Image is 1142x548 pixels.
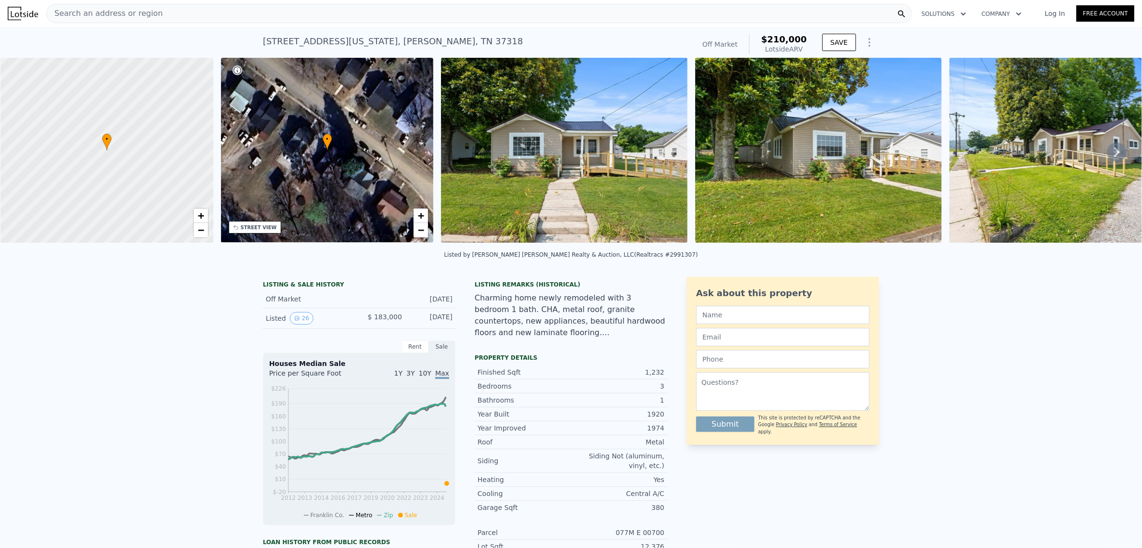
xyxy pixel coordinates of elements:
[475,292,667,339] div: Charming home newly remodeled with 3 bedroom 1 bath. CHA, metal roof, granite countertops, new ap...
[478,367,571,377] div: Finished Sqft
[414,223,428,237] a: Zoom out
[571,528,664,537] div: 077M E 00700
[695,58,942,243] img: Sale: 167700363 Parcel: 88257948
[347,495,362,501] tspan: 2017
[822,34,856,51] button: SAVE
[414,209,428,223] a: Zoom in
[275,463,286,470] tspan: $40
[194,209,208,223] a: Zoom in
[269,359,449,368] div: Houses Median Sale
[271,438,286,445] tspan: $100
[571,381,664,391] div: 3
[478,395,571,405] div: Bathrooms
[197,224,204,236] span: −
[435,369,449,379] span: Max
[758,415,869,435] div: This site is protected by reCAPTCHA and the Google and apply.
[478,381,571,391] div: Bedrooms
[478,475,571,484] div: Heating
[410,312,453,325] div: [DATE]
[406,369,415,377] span: 3Y
[430,495,445,501] tspan: 2024
[356,512,372,519] span: Metro
[571,437,664,447] div: Metal
[271,413,286,420] tspan: $160
[418,224,424,236] span: −
[266,312,351,325] div: Listed
[974,5,1029,23] button: Company
[263,35,523,48] div: [STREET_ADDRESS][US_STATE] , [PERSON_NAME] , TN 37318
[761,44,807,54] div: Lotside ARV
[384,512,393,519] span: Zip
[402,340,428,353] div: Rent
[571,367,664,377] div: 1,232
[290,312,313,325] button: View historical data
[478,437,571,447] div: Roof
[571,423,664,433] div: 1974
[331,495,346,501] tspan: 2016
[475,354,667,362] div: Property details
[571,503,664,512] div: 380
[8,7,38,20] img: Lotside
[368,313,402,321] span: $ 183,000
[197,209,204,222] span: +
[571,451,664,470] div: Siding Not (aluminum, vinyl, etc.)
[405,512,417,519] span: Sale
[914,5,974,23] button: Solutions
[696,350,869,368] input: Phone
[571,395,664,405] div: 1
[571,489,664,498] div: Central A/C
[696,417,754,432] button: Submit
[363,495,378,501] tspan: 2019
[281,495,296,501] tspan: 2012
[241,224,277,231] div: STREET VIEW
[441,58,688,243] img: Sale: 167700363 Parcel: 88257948
[776,422,807,427] a: Privacy Policy
[273,489,286,496] tspan: $-20
[702,39,738,49] div: Off Market
[696,287,869,300] div: Ask about this property
[475,281,667,288] div: Listing Remarks (Historical)
[102,133,112,150] div: •
[761,34,807,44] span: $210,000
[102,135,112,144] span: •
[413,495,428,501] tspan: 2023
[1077,5,1134,22] a: Free Account
[263,281,455,290] div: LISTING & SALE HISTORY
[275,476,286,483] tspan: $10
[478,456,571,466] div: Siding
[269,368,359,384] div: Price per Square Foot
[380,495,395,501] tspan: 2020
[271,426,286,432] tspan: $130
[397,495,412,501] tspan: 2022
[478,503,571,512] div: Garage Sqft
[418,209,424,222] span: +
[263,538,455,546] div: Loan history from public records
[266,294,351,304] div: Off Market
[323,133,332,150] div: •
[394,369,402,377] span: 1Y
[428,340,455,353] div: Sale
[323,135,332,144] span: •
[571,475,664,484] div: Yes
[444,251,698,258] div: Listed by [PERSON_NAME] [PERSON_NAME] Realty & Auction, LLC (Realtracs #2991307)
[860,33,879,52] button: Show Options
[298,495,312,501] tspan: 2013
[478,528,571,537] div: Parcel
[696,328,869,346] input: Email
[478,489,571,498] div: Cooling
[271,385,286,392] tspan: $226
[311,512,344,519] span: Franklin Co.
[696,306,869,324] input: Name
[271,401,286,407] tspan: $190
[478,409,571,419] div: Year Built
[194,223,208,237] a: Zoom out
[478,423,571,433] div: Year Improved
[819,422,857,427] a: Terms of Service
[419,369,431,377] span: 10Y
[410,294,453,304] div: [DATE]
[1033,9,1077,18] a: Log In
[314,495,329,501] tspan: 2014
[571,409,664,419] div: 1920
[47,8,163,19] span: Search an address or region
[275,451,286,457] tspan: $70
